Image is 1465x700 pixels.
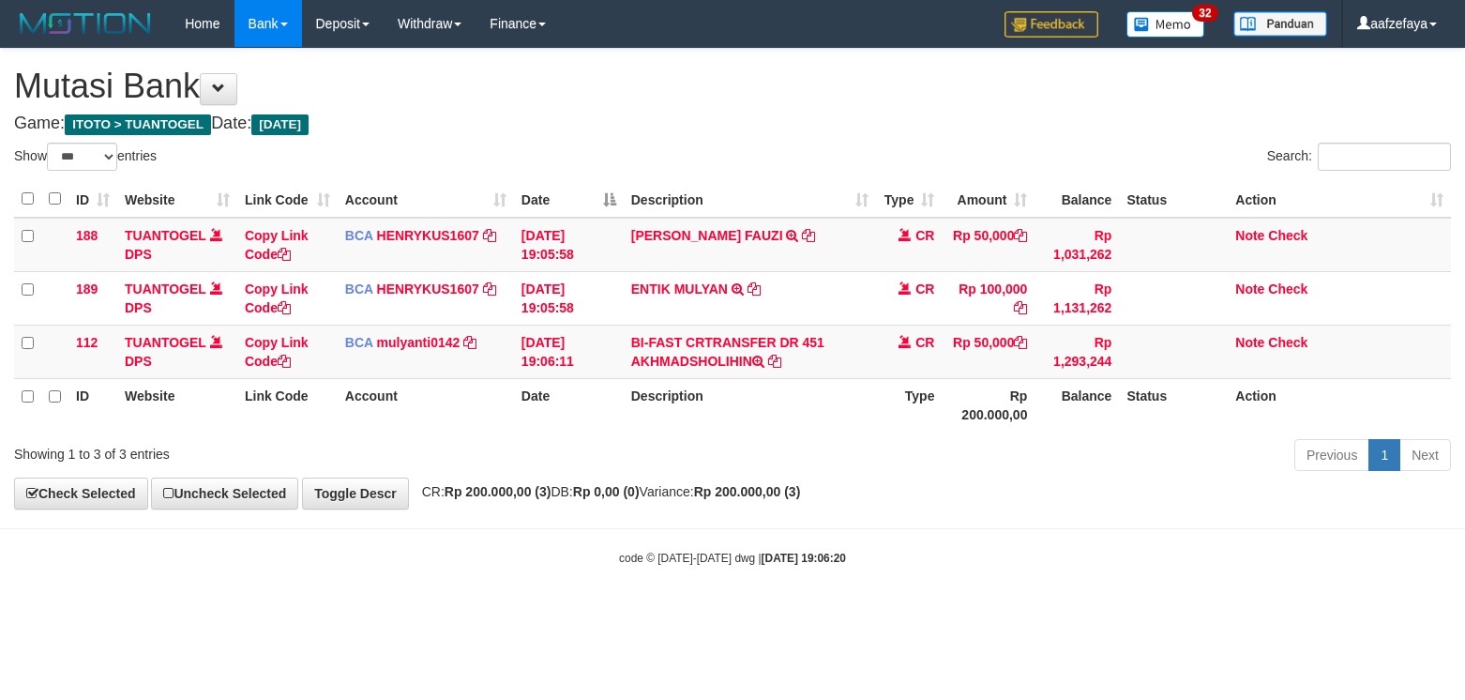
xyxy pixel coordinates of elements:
[915,228,934,243] span: CR
[1235,282,1264,297] a: Note
[514,271,624,325] td: [DATE] 19:05:58
[1268,335,1307,350] a: Check
[125,282,206,297] a: TUANTOGEL
[1126,11,1205,38] img: Button%20Memo.svg
[245,335,309,369] a: Copy Link Code
[573,484,640,499] strong: Rp 0,00 (0)
[876,378,942,432] th: Type
[1267,143,1451,171] label: Search:
[1368,439,1400,471] a: 1
[377,228,479,243] a: HENRYKUS1607
[483,282,496,297] a: Copy HENRYKUS1607 to clipboard
[1294,439,1369,471] a: Previous
[942,271,1035,325] td: Rp 100,000
[76,228,98,243] span: 188
[624,378,877,432] th: Description
[802,228,815,243] a: Copy REZA LUTHFI FAUZI to clipboard
[768,354,781,369] a: Copy BI-FAST CRTRANSFER DR 451 AKHMADSHOLIHIN to clipboard
[413,484,801,499] span: CR: DB: Variance:
[1004,11,1098,38] img: Feedback.jpg
[1014,335,1027,350] a: Copy Rp 50,000 to clipboard
[1119,378,1228,432] th: Status
[14,478,148,510] a: Check Selected
[14,437,597,464] div: Showing 1 to 3 of 3 entries
[237,378,338,432] th: Link Code
[1035,378,1119,432] th: Balance
[76,335,98,350] span: 112
[14,143,157,171] label: Show entries
[14,114,1451,133] h4: Game: Date:
[514,181,624,218] th: Date: activate to sort column descending
[125,228,206,243] a: TUANTOGEL
[463,335,476,350] a: Copy mulyanti0142 to clipboard
[1035,325,1119,378] td: Rp 1,293,244
[942,218,1035,272] td: Rp 50,000
[445,484,551,499] strong: Rp 200.000,00 (3)
[624,325,877,378] td: BI-FAST CRTRANSFER DR 451 AKHMADSHOLIHIN
[694,484,801,499] strong: Rp 200.000,00 (3)
[117,218,237,272] td: DPS
[1035,181,1119,218] th: Balance
[1235,228,1264,243] a: Note
[14,68,1451,105] h1: Mutasi Bank
[338,181,514,218] th: Account: activate to sort column ascending
[237,181,338,218] th: Link Code: activate to sort column ascending
[942,181,1035,218] th: Amount: activate to sort column ascending
[125,335,206,350] a: TUANTOGEL
[942,378,1035,432] th: Rp 200.000,00
[76,282,98,297] span: 189
[68,378,117,432] th: ID
[1233,11,1327,37] img: panduan.png
[514,218,624,272] td: [DATE] 19:05:58
[338,378,514,432] th: Account
[151,478,298,510] a: Uncheck Selected
[117,378,237,432] th: Website
[483,228,496,243] a: Copy HENRYKUS1607 to clipboard
[631,282,728,297] a: ENTIK MULYAN
[65,114,211,135] span: ITOTO > TUANTOGEL
[1119,181,1228,218] th: Status
[1035,271,1119,325] td: Rp 1,131,262
[68,181,117,218] th: ID: activate to sort column ascending
[117,181,237,218] th: Website: activate to sort column ascending
[117,325,237,378] td: DPS
[1035,218,1119,272] td: Rp 1,031,262
[251,114,309,135] span: [DATE]
[1228,378,1451,432] th: Action
[117,271,237,325] td: DPS
[1014,300,1027,315] a: Copy Rp 100,000 to clipboard
[345,335,373,350] span: BCA
[876,181,942,218] th: Type: activate to sort column ascending
[14,9,157,38] img: MOTION_logo.png
[762,552,846,565] strong: [DATE] 19:06:20
[1268,282,1307,297] a: Check
[514,378,624,432] th: Date
[942,325,1035,378] td: Rp 50,000
[514,325,624,378] td: [DATE] 19:06:11
[624,181,877,218] th: Description: activate to sort column ascending
[748,282,761,297] a: Copy ENTIK MULYAN to clipboard
[245,282,309,315] a: Copy Link Code
[245,228,309,262] a: Copy Link Code
[1399,439,1451,471] a: Next
[1235,335,1264,350] a: Note
[302,478,409,510] a: Toggle Descr
[345,228,373,243] span: BCA
[47,143,117,171] select: Showentries
[631,228,783,243] a: [PERSON_NAME] FAUZI
[1228,181,1451,218] th: Action: activate to sort column ascending
[915,335,934,350] span: CR
[1268,228,1307,243] a: Check
[619,552,846,565] small: code © [DATE]-[DATE] dwg |
[377,282,479,297] a: HENRYKUS1607
[1192,5,1217,22] span: 32
[1014,228,1027,243] a: Copy Rp 50,000 to clipboard
[377,335,461,350] a: mulyanti0142
[1318,143,1451,171] input: Search:
[915,282,934,297] span: CR
[345,282,373,297] span: BCA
